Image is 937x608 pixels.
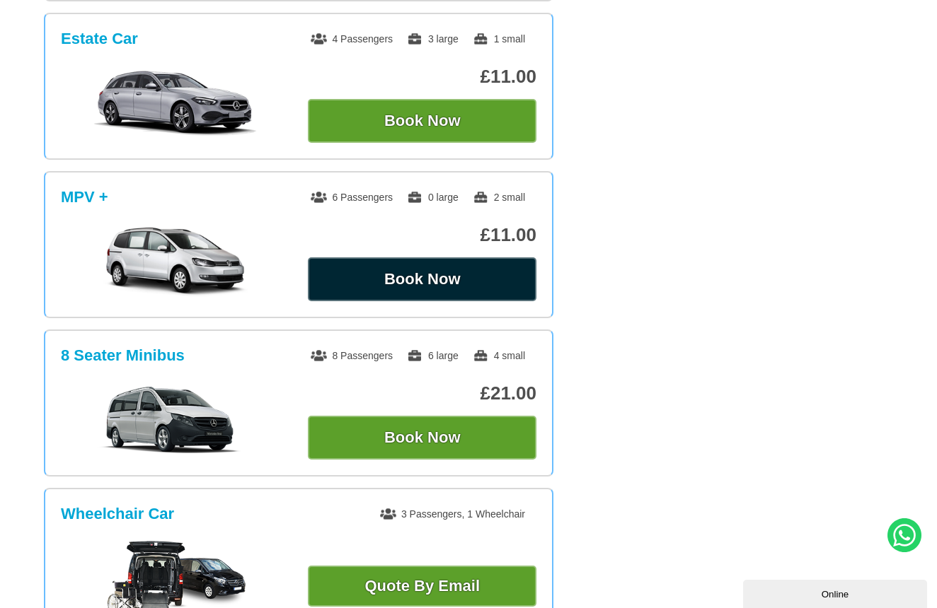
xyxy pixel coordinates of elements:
span: 1 small [473,33,525,45]
button: Book Now [308,99,536,143]
p: £21.00 [308,382,536,404]
button: Book Now [308,257,536,301]
span: 6 large [407,350,459,361]
p: £11.00 [308,66,536,88]
h3: Wheelchair Car [61,505,174,523]
span: 2 small [473,192,525,203]
iframe: chat widget [743,577,930,608]
span: 8 Passengers [311,350,393,361]
img: MPV + [69,226,282,297]
span: 6 Passengers [311,192,393,203]
span: 4 small [473,350,525,361]
span: 3 large [407,33,459,45]
h3: Estate Car [61,30,138,48]
img: Estate Car [69,68,282,139]
h3: 8 Seater Minibus [61,346,185,365]
span: 3 Passengers, 1 Wheelchair [380,508,525,520]
span: 4 Passengers [311,33,393,45]
button: Book Now [308,416,536,460]
a: Quote By Email [308,566,536,607]
p: £11.00 [308,224,536,246]
h3: MPV + [61,188,108,206]
span: 0 large [407,192,459,203]
img: 8 Seater Minibus [69,385,282,455]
